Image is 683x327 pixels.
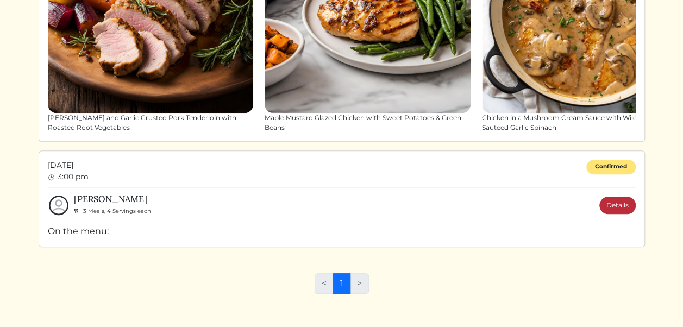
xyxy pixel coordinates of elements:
[315,273,369,303] nav: Page
[48,225,636,238] div: On the menu:
[333,273,350,294] a: 1
[48,174,55,181] img: clock-b05ee3d0f9935d60bc54650fc25b6257a00041fd3bdc39e3e98414568feee22d.svg
[58,172,89,181] span: 3:00 pm
[74,194,151,204] h6: [PERSON_NAME]
[83,207,151,215] span: 3 Meals, 4 Servings each
[74,208,79,213] img: fork_knife_small-8e8c56121c6ac9ad617f7f0151facf9cb574b427d2b27dceffcaf97382ddc7e7.svg
[586,160,636,174] div: Confirmed
[48,160,89,171] span: [DATE]
[599,197,636,214] a: Details
[48,194,70,216] img: profile-circle-6dcd711754eaac681cb4e5fa6e5947ecf152da99a3a386d1f417117c42b37ef2.svg
[265,113,471,133] div: Maple Mustard Glazed Chicken with Sweet Potatoes & Green Beans
[48,113,254,133] div: [PERSON_NAME] and Garlic Crusted Pork Tenderloin with Roasted Root Vegetables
